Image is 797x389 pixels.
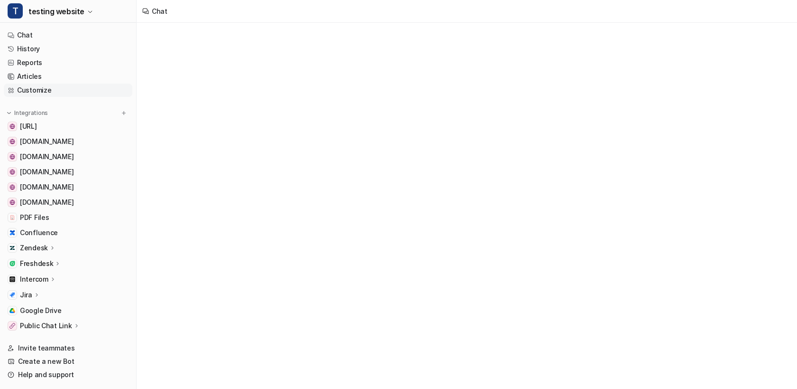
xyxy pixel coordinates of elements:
[20,167,74,177] span: [DOMAIN_NAME]
[4,28,132,42] a: Chat
[20,259,53,268] p: Freshdesk
[9,276,15,282] img: Intercom
[20,198,74,207] span: [DOMAIN_NAME]
[9,292,15,298] img: Jira
[9,245,15,251] img: Zendesk
[20,243,48,253] p: Zendesk
[4,84,132,97] a: Customize
[20,182,74,192] span: [DOMAIN_NAME]
[20,213,49,222] span: PDF Files
[6,110,12,116] img: expand menu
[20,122,37,131] span: [URL]
[4,120,132,133] a: www.eesel.ai[URL]
[4,108,51,118] button: Integrations
[9,199,15,205] img: www.cardekho.com
[9,139,15,144] img: support.coursiv.io
[9,123,15,129] img: www.eesel.ai
[9,184,15,190] img: careers-nri3pl.com
[4,355,132,368] a: Create a new Bot
[20,306,62,315] span: Google Drive
[9,169,15,175] img: nri3pl.com
[4,304,132,317] a: Google DriveGoogle Drive
[4,56,132,69] a: Reports
[20,275,48,284] p: Intercom
[20,228,58,237] span: Confluence
[20,152,74,161] span: [DOMAIN_NAME]
[9,230,15,236] img: Confluence
[9,261,15,266] img: Freshdesk
[4,42,132,56] a: History
[4,226,132,239] a: ConfluenceConfluence
[4,180,132,194] a: careers-nri3pl.com[DOMAIN_NAME]
[9,215,15,220] img: PDF Files
[4,368,132,381] a: Help and support
[9,308,15,313] img: Google Drive
[8,3,23,19] span: T
[4,211,132,224] a: PDF FilesPDF Files
[20,137,74,146] span: [DOMAIN_NAME]
[9,154,15,160] img: support.bikesonline.com.au
[4,165,132,179] a: nri3pl.com[DOMAIN_NAME]
[152,6,167,16] div: Chat
[4,150,132,163] a: support.bikesonline.com.au[DOMAIN_NAME]
[4,196,132,209] a: www.cardekho.com[DOMAIN_NAME]
[14,109,48,117] p: Integrations
[9,323,15,329] img: Public Chat Link
[20,290,32,300] p: Jira
[20,321,72,331] p: Public Chat Link
[120,110,127,116] img: menu_add.svg
[4,135,132,148] a: support.coursiv.io[DOMAIN_NAME]
[4,70,132,83] a: Articles
[28,5,84,18] span: testing website
[4,342,132,355] a: Invite teammates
